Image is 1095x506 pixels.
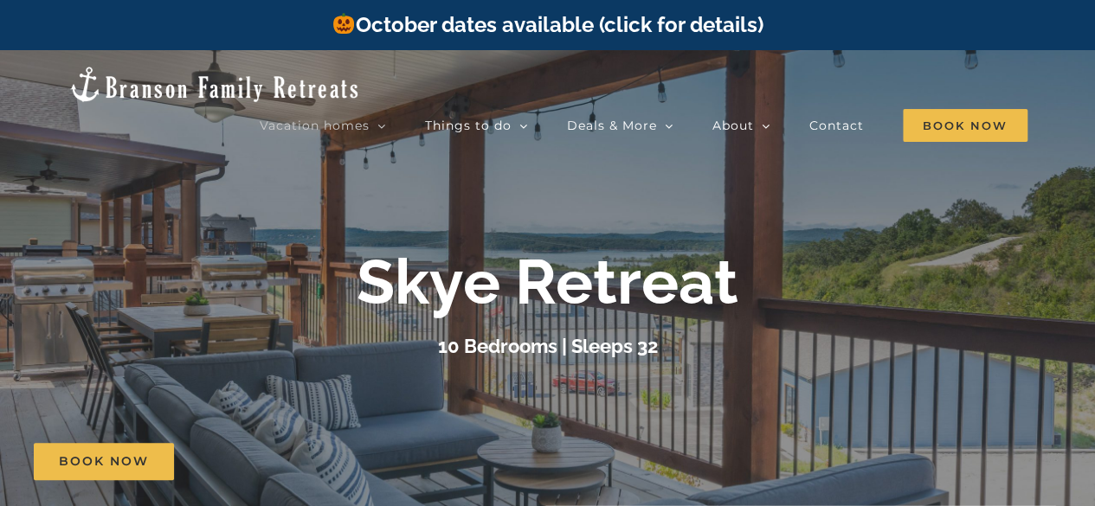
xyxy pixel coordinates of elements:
[59,454,149,469] span: Book Now
[567,108,673,143] a: Deals & More
[357,245,738,318] b: Skye Retreat
[333,13,354,34] img: 🎃
[34,443,174,480] a: Book Now
[809,119,864,131] span: Contact
[260,119,370,131] span: Vacation homes
[712,108,770,143] a: About
[809,108,864,143] a: Contact
[903,109,1027,142] span: Book Now
[438,335,658,357] h3: 10 Bedrooms | Sleeps 32
[260,108,1027,143] nav: Main Menu
[332,12,763,37] a: October dates available (click for details)
[712,119,754,131] span: About
[68,65,361,104] img: Branson Family Retreats Logo
[425,108,528,143] a: Things to do
[567,119,657,131] span: Deals & More
[425,119,512,131] span: Things to do
[260,108,386,143] a: Vacation homes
